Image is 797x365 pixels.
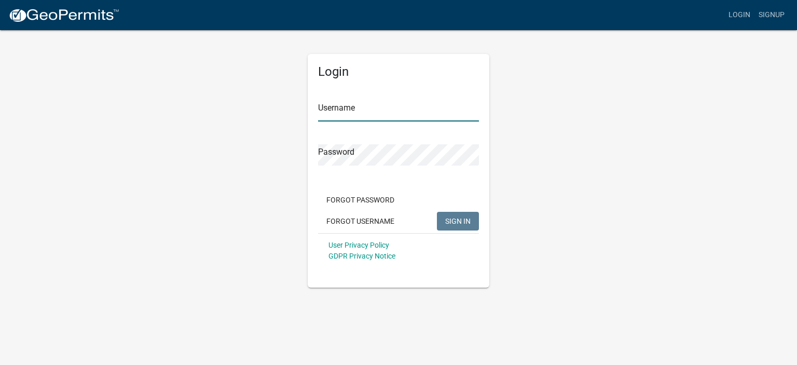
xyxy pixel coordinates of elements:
span: SIGN IN [445,217,471,225]
a: Login [724,5,754,25]
button: Forgot Username [318,212,403,231]
h5: Login [318,64,479,79]
a: User Privacy Policy [328,241,389,249]
a: Signup [754,5,789,25]
a: GDPR Privacy Notice [328,252,395,260]
button: Forgot Password [318,191,403,209]
button: SIGN IN [437,212,479,231]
